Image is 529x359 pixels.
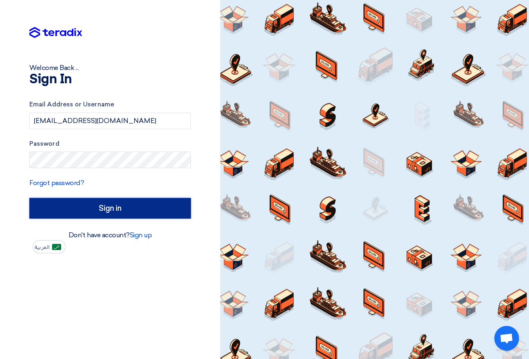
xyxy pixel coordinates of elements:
[29,198,191,219] input: Sign in
[29,230,191,240] div: Don't have account?
[494,326,519,351] div: Open chat
[29,139,191,149] label: Password
[29,63,191,73] div: Welcome Back ...
[29,73,191,86] h1: Sign In
[52,244,61,250] img: ar-AR.png
[29,113,191,129] input: Enter your business email or username
[35,244,50,250] span: العربية
[29,27,82,39] img: Teradix logo
[33,240,66,253] button: العربية
[29,100,191,109] label: Email Address or Username
[130,231,152,239] a: Sign up
[29,179,84,187] a: Forgot password?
